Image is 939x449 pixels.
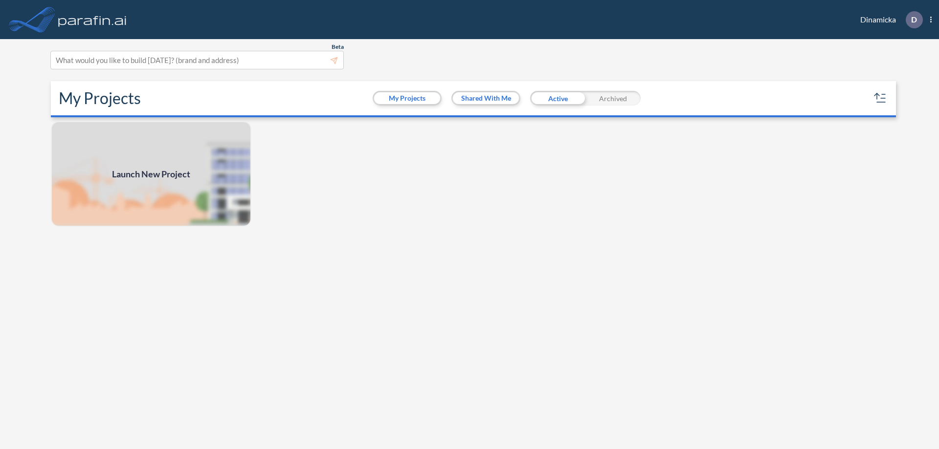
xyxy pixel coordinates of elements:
[51,121,251,227] img: add
[585,91,641,106] div: Archived
[846,11,932,28] div: Dinamicka
[112,168,190,181] span: Launch New Project
[911,15,917,24] p: D
[872,90,888,106] button: sort
[59,89,141,107] h2: My Projects
[332,43,344,51] span: Beta
[374,92,440,104] button: My Projects
[56,10,129,29] img: logo
[51,121,251,227] a: Launch New Project
[453,92,519,104] button: Shared With Me
[530,91,585,106] div: Active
